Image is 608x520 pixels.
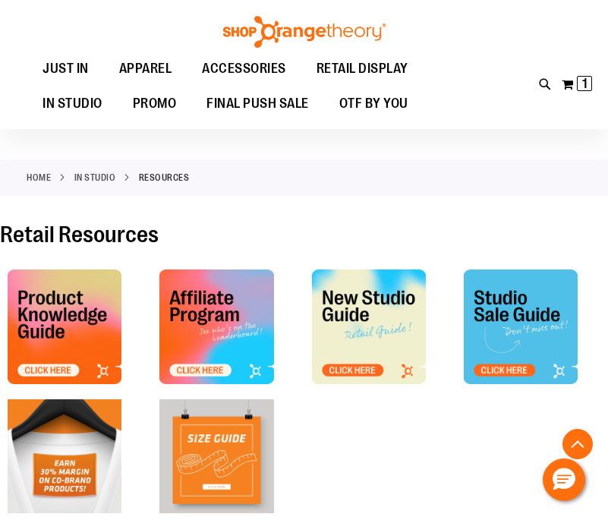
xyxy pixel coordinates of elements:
a: PROMO [118,87,192,121]
a: IN STUDIO [74,171,116,184]
span: OTF BY YOU [339,87,408,121]
span: RETAIL DISPLAY [317,52,408,86]
a: JUST IN [27,52,104,87]
img: OTF - Studio Sale Tile [464,269,578,383]
img: OTF Tile - Co Brand Marketing [8,399,121,513]
span: FINAL PUSH SALE [206,87,309,121]
span: PROMO [133,87,177,121]
a: RETAIL DISPLAY [301,52,424,87]
a: FINAL PUSH SALE [191,87,324,121]
a: Home [27,171,51,184]
span: IN STUDIO [43,87,102,121]
a: ACCESSORIES [187,52,301,87]
strong: Resources [139,171,190,184]
a: APPAREL [104,52,187,87]
img: Shop Orangetheory [221,16,388,48]
span: APPAREL [119,52,172,86]
span: 1 [582,76,588,91]
button: Back To Top [562,429,593,459]
button: Hello, have a question? Let’s chat. [543,459,585,501]
span: ACCESSORIES [202,52,286,86]
a: IN STUDIO [27,87,118,121]
span: JUST IN [43,52,89,86]
img: OTF Affiliate Tile [159,269,273,383]
a: OTF BY YOU [324,87,424,121]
